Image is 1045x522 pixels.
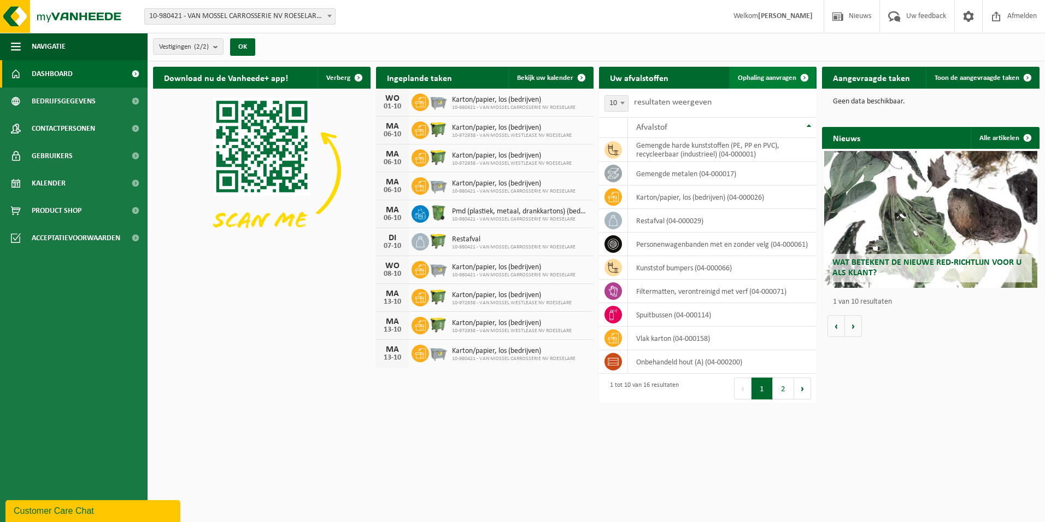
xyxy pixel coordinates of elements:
[628,233,817,256] td: personenwagenbanden met en zonder velg (04-000061)
[599,67,679,88] h2: Uw afvalstoffen
[429,176,448,194] img: WB-2500-GAL-GY-01
[32,115,95,142] span: Contactpersonen
[381,178,403,187] div: MA
[452,347,576,356] span: Karton/papier, los (bedrijven)
[381,214,403,222] div: 06-10
[381,289,403,298] div: MA
[734,378,752,399] button: Previous
[381,234,403,242] div: DI
[452,244,576,251] span: 10-980421 - VAN MOSSEL CARROSSERIE NV ROESELARE
[159,39,209,55] span: Vestigingen
[381,122,403,131] div: MA
[381,94,403,103] div: WO
[429,343,448,362] img: WB-2500-GAL-GY-01
[153,38,224,55] button: Vestigingen(2/2)
[452,188,576,195] span: 10-980421 - VAN MOSSEL CARROSSERIE NV ROESELARE
[318,67,369,89] button: Verberg
[935,74,1019,82] span: Toon de aangevraagde taken
[752,378,773,399] button: 1
[634,98,712,107] label: resultaten weergeven
[32,88,96,115] span: Bedrijfsgegevens
[833,98,1029,106] p: Geen data beschikbaar.
[381,317,403,326] div: MA
[429,148,448,166] img: WB-1100-HPE-GN-51
[381,262,403,270] div: WO
[628,327,817,350] td: vlak karton (04-000158)
[429,231,448,250] img: WB-1100-HPE-GN-50
[452,319,572,328] span: Karton/papier, los (bedrijven)
[230,38,255,56] button: OK
[381,103,403,111] div: 01-10
[833,298,1034,306] p: 1 van 10 resultaten
[376,67,463,88] h2: Ingeplande taken
[452,356,576,362] span: 10-980421 - VAN MOSSEL CARROSSERIE NV ROESELARE
[628,162,817,185] td: gemengde metalen (04-000017)
[5,498,183,522] iframe: chat widget
[145,9,335,24] span: 10-980421 - VAN MOSSEL CARROSSERIE NV ROESELARE - ROESELARE
[153,67,299,88] h2: Download nu de Vanheede+ app!
[452,300,572,306] span: 10-972938 - VAN MOSSEL WESTLEASE NV ROESELARE
[822,67,921,88] h2: Aangevraagde taken
[452,216,588,223] span: 10-980421 - VAN MOSSEL CARROSSERIE NV ROESELARE
[452,160,572,167] span: 10-972938 - VAN MOSSEL WESTLEASE NV ROESELARE
[517,74,573,82] span: Bekijk uw kalender
[628,138,817,162] td: gemengde harde kunststoffen (PE, PP en PVC), recycleerbaar (industrieel) (04-000001)
[628,280,817,303] td: filtermatten, verontreinigd met verf (04-000071)
[452,132,572,139] span: 10-972938 - VAN MOSSEL WESTLEASE NV ROESELARE
[452,179,576,188] span: Karton/papier, los (bedrijven)
[429,92,448,111] img: WB-2500-GAL-GY-01
[604,376,679,401] div: 1 tot 10 van 16 resultaten
[628,256,817,280] td: kunststof bumpers (04-000066)
[153,89,371,252] img: Download de VHEPlus App
[381,187,403,194] div: 06-10
[452,291,572,300] span: Karton/papier, los (bedrijven)
[604,95,629,112] span: 10
[822,127,871,148] h2: Nieuws
[758,12,813,20] strong: [PERSON_NAME]
[381,242,403,250] div: 07-10
[452,272,576,279] span: 10-980421 - VAN MOSSEL CARROSSERIE NV ROESELARE
[381,131,403,138] div: 06-10
[508,67,592,89] a: Bekijk uw kalender
[429,287,448,306] img: WB-1100-HPE-GN-50
[194,43,209,50] count: (2/2)
[452,263,576,272] span: Karton/papier, los (bedrijven)
[729,67,815,89] a: Ophaling aanvragen
[926,67,1038,89] a: Toon de aangevraagde taken
[628,303,817,327] td: spuitbussen (04-000114)
[32,224,120,252] span: Acceptatievoorwaarden
[628,350,817,374] td: onbehandeld hout (A) (04-000200)
[738,74,796,82] span: Ophaling aanvragen
[32,197,81,224] span: Product Shop
[773,378,794,399] button: 2
[381,326,403,334] div: 13-10
[381,354,403,362] div: 13-10
[381,159,403,166] div: 06-10
[832,258,1021,277] span: Wat betekent de nieuwe RED-richtlijn voor u als klant?
[628,209,817,233] td: restafval (04-000029)
[827,315,845,337] button: Vorige
[381,345,403,354] div: MA
[381,270,403,278] div: 08-10
[381,150,403,159] div: MA
[452,328,572,334] span: 10-972938 - VAN MOSSEL WESTLEASE NV ROESELARE
[452,235,576,244] span: Restafval
[971,127,1038,149] a: Alle artikelen
[794,378,811,399] button: Next
[429,204,448,222] img: WB-0370-HPE-GN-50
[32,33,66,60] span: Navigatie
[32,170,66,197] span: Kalender
[381,298,403,306] div: 13-10
[381,206,403,214] div: MA
[32,60,73,88] span: Dashboard
[429,120,448,138] img: WB-1100-HPE-GN-50
[452,96,576,105] span: Karton/papier, los (bedrijven)
[824,151,1037,288] a: Wat betekent de nieuwe RED-richtlijn voor u als klant?
[452,124,572,132] span: Karton/papier, los (bedrijven)
[326,74,350,82] span: Verberg
[452,152,572,160] span: Karton/papier, los (bedrijven)
[452,207,588,216] span: Pmd (plastiek, metaal, drankkartons) (bedrijven)
[429,315,448,334] img: WB-1100-HPE-GN-51
[32,142,73,170] span: Gebruikers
